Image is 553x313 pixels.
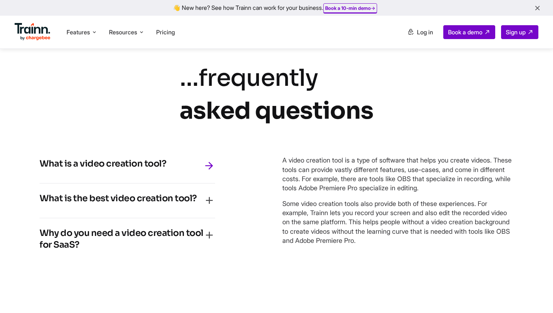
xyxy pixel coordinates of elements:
[443,25,495,39] a: Book a demo
[67,28,90,36] span: Features
[39,227,203,251] h4: Why do you need a video creation tool for SaaS?
[403,26,437,39] a: Log in
[4,4,549,11] div: 👋 New here? See how Trainn can work for your business.
[516,278,553,313] iframe: Chat Widget
[282,199,513,245] p: Some video creation tools also provide both of these experiences. For example, Trainn lets you re...
[156,28,175,36] a: Pricing
[417,28,433,36] span: Log in
[448,28,482,36] span: Book a demo
[180,62,373,127] div: …
[15,23,50,41] img: Trainn Logo
[39,158,166,169] h4: What is a video creation tool?
[501,25,538,39] a: Sign up
[109,28,137,36] span: Resources
[39,192,197,204] h4: What is the best video creation tool?
[180,96,373,126] b: asked questions
[325,5,375,11] a: Book a 10-min demo→
[506,28,526,36] span: Sign up
[325,5,371,11] b: Book a 10-min demo
[199,63,318,93] i: frequently
[282,156,513,192] p: A video creation tool is a type of software that helps you create videos. These tools can provide...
